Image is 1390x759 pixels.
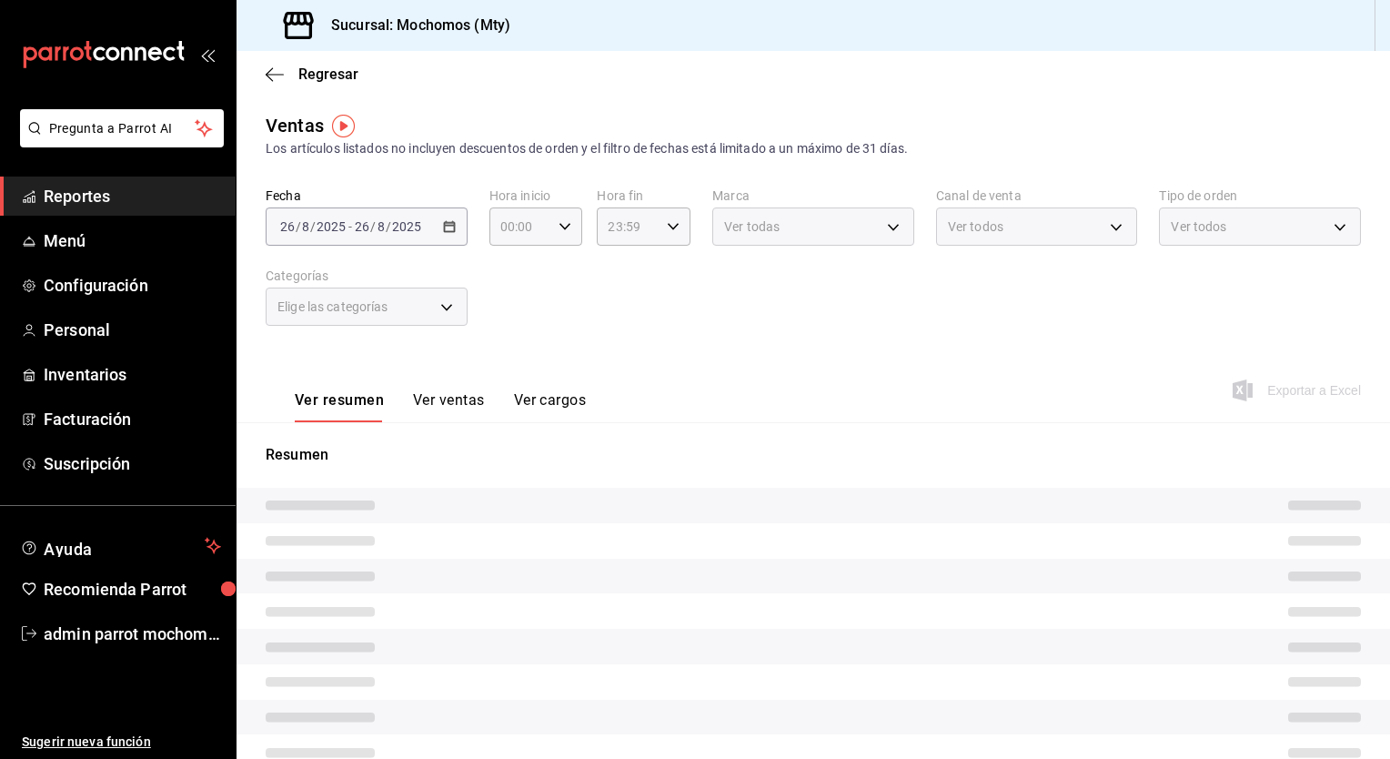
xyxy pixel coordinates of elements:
button: Ver ventas [413,391,485,422]
span: Menú [44,228,221,253]
span: Ver todos [1171,218,1226,236]
input: ---- [391,219,422,234]
span: / [296,219,301,234]
label: Hora inicio [489,189,583,202]
span: Ver todos [948,218,1003,236]
span: Suscripción [44,451,221,476]
label: Fecha [266,189,468,202]
label: Hora fin [597,189,690,202]
input: ---- [316,219,347,234]
span: Personal [44,318,221,342]
span: Pregunta a Parrot AI [49,119,196,138]
span: Ayuda [44,535,197,557]
input: -- [279,219,296,234]
span: admin parrot mochomos [44,622,221,646]
span: Ver todas [724,218,780,236]
div: navigation tabs [295,391,586,422]
input: -- [377,219,386,234]
span: Facturación [44,407,221,431]
span: / [370,219,376,234]
label: Tipo de orden [1159,189,1361,202]
img: Tooltip marker [332,115,355,137]
span: Recomienda Parrot [44,577,221,602]
div: Ventas [266,112,324,139]
input: -- [354,219,370,234]
button: Ver cargos [514,391,587,422]
label: Marca [712,189,914,202]
span: - [348,219,352,234]
span: Elige las categorías [277,298,388,316]
label: Canal de venta [936,189,1138,202]
span: Reportes [44,184,221,208]
h3: Sucursal: Mochomos (Mty) [317,15,510,36]
p: Resumen [266,444,1361,466]
span: Configuración [44,273,221,298]
input: -- [301,219,310,234]
button: Regresar [266,66,358,83]
button: open_drawer_menu [200,47,215,62]
button: Ver resumen [295,391,384,422]
div: Los artículos listados no incluyen descuentos de orden y el filtro de fechas está limitado a un m... [266,139,1361,158]
span: / [386,219,391,234]
span: Regresar [298,66,358,83]
a: Pregunta a Parrot AI [13,132,224,151]
span: / [310,219,316,234]
button: Pregunta a Parrot AI [20,109,224,147]
span: Sugerir nueva función [22,733,221,752]
label: Categorías [266,269,468,282]
span: Inventarios [44,362,221,387]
